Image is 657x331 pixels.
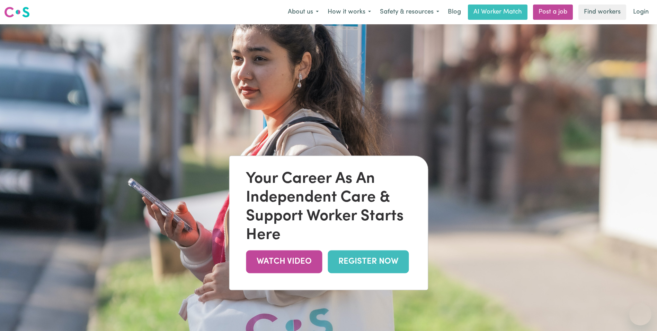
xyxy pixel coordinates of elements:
[323,5,375,19] button: How it works
[246,251,322,273] a: WATCH VIDEO
[578,5,626,20] a: Find workers
[629,303,651,325] iframe: Button to launch messaging window
[328,251,409,273] a: REGISTER NOW
[246,170,411,245] div: Your Career As An Independent Care & Support Worker Starts Here
[375,5,444,19] button: Safety & resources
[629,5,653,20] a: Login
[444,5,465,20] a: Blog
[283,5,323,19] button: About us
[468,5,527,20] a: AI Worker Match
[4,4,30,20] a: Careseekers logo
[533,5,573,20] a: Post a job
[4,6,30,18] img: Careseekers logo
